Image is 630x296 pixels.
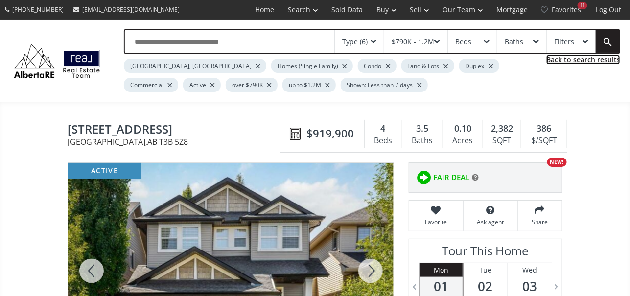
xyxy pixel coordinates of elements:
div: Homes (Single Family) [271,59,353,73]
div: 4 [370,122,397,135]
div: 0.10 [448,122,478,135]
div: 386 [526,122,561,135]
span: 2,382 [491,122,513,135]
span: [GEOGRAPHIC_DATA] , AB T3B 5Z8 [68,138,285,146]
div: Land & Lots [401,59,454,73]
div: $/SQFT [526,134,561,148]
span: [EMAIL_ADDRESS][DOMAIN_NAME] [82,5,180,14]
div: NEW! [547,158,567,167]
span: [PHONE_NUMBER] [12,5,64,14]
span: 03 [508,279,552,293]
img: rating icon [414,168,434,187]
div: 3.5 [407,122,438,135]
span: Ask agent [468,218,513,226]
span: 01 [420,279,463,293]
a: [EMAIL_ADDRESS][DOMAIN_NAME] [69,0,185,19]
a: Back to search results [546,55,620,65]
div: Active [183,78,221,92]
div: over $790K [226,78,278,92]
div: Beds [370,134,397,148]
div: active [68,163,141,179]
div: 11 [578,2,587,9]
h3: Tour This Home [419,244,552,263]
div: Beds [455,38,471,45]
span: 02 [464,279,507,293]
img: Logo [10,41,104,80]
span: 12481 Crestmont Boulevard SW [68,123,285,138]
div: up to $1.2M [282,78,336,92]
div: Acres [448,134,478,148]
div: Type (6) [342,38,368,45]
div: Wed [508,263,552,277]
div: $790K - 1.2M [392,38,434,45]
span: $919,900 [307,126,354,141]
div: SQFT [488,134,516,148]
div: Tue [464,263,507,277]
div: Mon [420,263,463,277]
div: [GEOGRAPHIC_DATA], [GEOGRAPHIC_DATA] [124,59,266,73]
span: Favorite [414,218,458,226]
div: Duplex [459,59,499,73]
span: Share [523,218,557,226]
div: Commercial [124,78,178,92]
div: Baths [407,134,438,148]
div: Condo [358,59,397,73]
span: FAIR DEAL [434,172,470,182]
div: Shown: Less than 7 days [341,78,428,92]
div: Filters [554,38,574,45]
div: Baths [505,38,523,45]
